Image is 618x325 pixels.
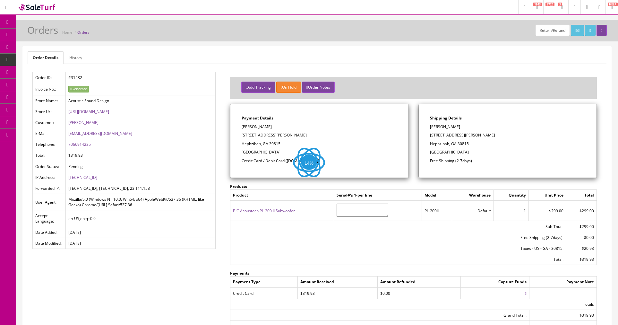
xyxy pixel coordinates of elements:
button: Generate [68,86,89,92]
p: Credit Card / Debit Card ([DOMAIN_NAME]) [242,158,397,164]
td: Acoustic Sound Design [66,95,216,106]
span: HELP [608,3,618,6]
td: $0.00 [378,288,461,299]
a: History [64,51,87,64]
h1: Orders [27,25,58,35]
td: Mozilla/5.0 (Windows NT 10.0; Win64; x64) AppleWebKit/537.36 (KHTML, like Gecko) Chrome/[URL] Saf... [66,194,216,210]
a: [URL][DOMAIN_NAME] [68,109,109,114]
td: $319.93 [566,254,597,265]
span: 1943 [533,3,542,6]
a: Return/Refund [535,25,570,36]
a: [TECHNICAL_ID] [68,175,97,180]
p: [STREET_ADDRESS][PERSON_NAME] [242,132,397,138]
td: Total: [230,254,566,265]
p: Hephzibah, GA 30815 [430,141,585,147]
td: Free Shipping (2-7days): [230,232,566,243]
td: Total: [33,150,66,161]
td: Telephone: [33,139,66,150]
a: Orders [77,30,89,35]
td: Accept Language: [33,210,66,227]
td: User Agent: [33,194,66,210]
td: Totals [230,299,597,310]
td: Invoice No.: [33,83,66,95]
td: Store Url: [33,106,66,117]
td: Customer: [33,117,66,128]
span: 3 [558,3,562,6]
td: $319.93 [66,150,216,161]
td: PL-200II [422,201,452,221]
td: Taxes - US - GA - 30815: [230,243,566,254]
td: Product [230,190,334,201]
td: $0.00 [566,232,597,243]
strong: Products [230,184,247,189]
td: Order ID: [33,72,66,83]
strong: Payment Details [242,115,273,121]
td: $319.93 [529,310,597,321]
img: SaleTurf [18,3,56,12]
td: Serial#'s 1-per line [334,190,422,201]
p: Free Shipping (2-7days) [430,158,585,164]
td: $319.93 [298,288,378,299]
td: en-US,en;q=0.9 [66,210,216,227]
td: Quantity [494,190,528,201]
td: [DATE] [66,238,216,249]
td: [DATE] [66,227,216,238]
td: Total [566,190,597,201]
td: Payment Note [529,277,597,288]
p: [GEOGRAPHIC_DATA] [242,149,397,155]
td: Unit Price [528,190,566,201]
button: Add Tracking [241,82,275,93]
td: E-Mail: [33,128,66,139]
td: Credit Card [230,288,298,299]
td: $299.00 [566,201,597,221]
p: [GEOGRAPHIC_DATA] [430,149,585,155]
button: Order Notes [302,82,334,93]
strong: Payments [230,270,249,276]
td: Warehouse [452,190,494,201]
span: 8725 [545,3,554,6]
a: / [571,25,584,36]
a: Home [62,30,72,35]
a: [EMAIL_ADDRESS][DOMAIN_NAME] [68,131,132,136]
td: Pending [66,161,216,172]
td: Grand Total : [230,310,529,321]
a: BIC Acoustech PL-200 II Subwoofer [233,208,295,214]
td: Forwarded IP: [33,183,66,194]
td: Date Added: [33,227,66,238]
td: Default [452,201,494,221]
td: $20.93 [566,243,597,254]
a: Order Details [28,51,64,64]
td: $299.00 [528,201,566,221]
p: [PERSON_NAME] [242,124,397,130]
button: On Hold [276,82,301,93]
td: Amount Received [298,277,378,288]
td: #31482 [66,72,216,83]
td: Amount Refunded [378,277,461,288]
td: Date Modified: [33,238,66,249]
td: $299.00 [566,221,597,232]
a: 7066914235 [68,142,91,147]
p: [PERSON_NAME] [430,124,585,130]
td: Payment Type [230,277,298,288]
td: Store Name: [33,95,66,106]
td: Order Status: [33,161,66,172]
a: [PERSON_NAME] [68,120,99,125]
p: [STREET_ADDRESS][PERSON_NAME] [430,132,585,138]
td: Sub-Total: [230,221,566,232]
td: Capture Funds [460,277,529,288]
p: Hephzibah, GA 30815 [242,141,397,147]
td: Model [422,190,452,201]
td: 1 [494,201,528,221]
td: [TECHNICAL_ID], [TECHNICAL_ID], 23.111.158 [66,183,216,194]
td: IP Address: [33,172,66,183]
strong: Shipping Details [430,115,462,121]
